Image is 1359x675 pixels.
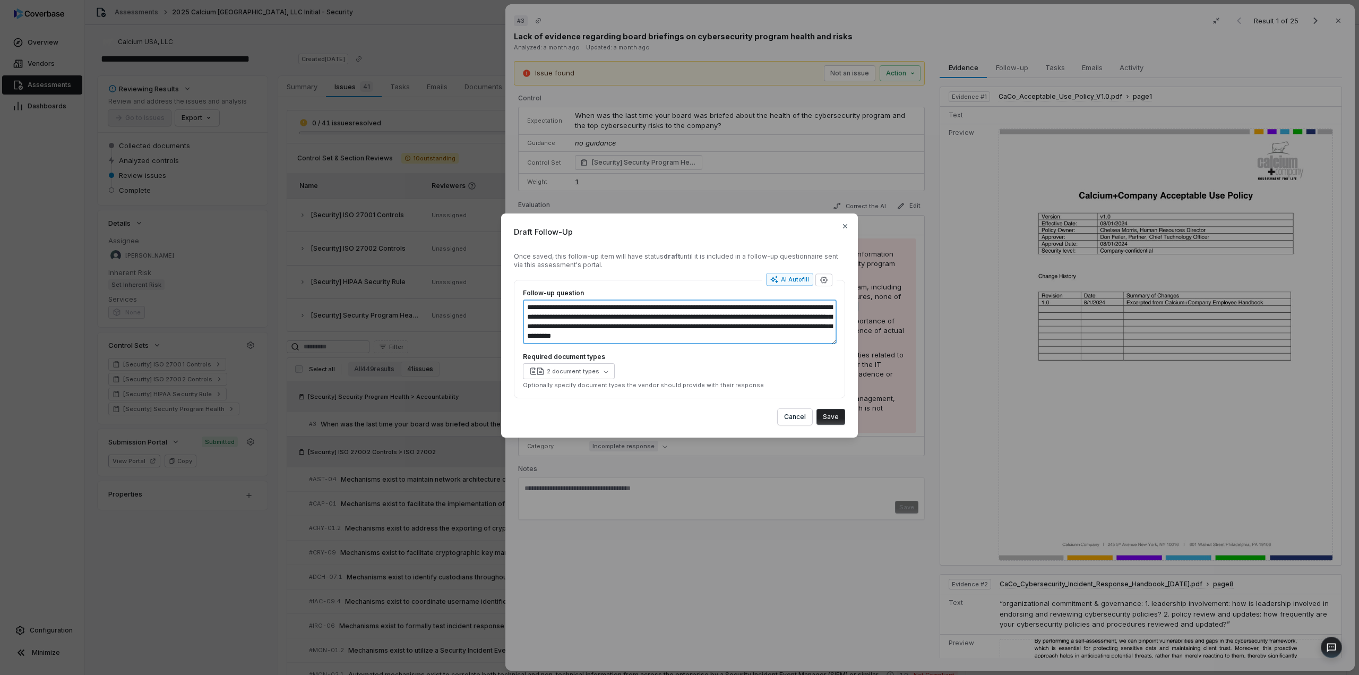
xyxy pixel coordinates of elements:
div: AI Autofill [770,276,809,284]
label: Follow-up question [523,289,836,297]
button: Cancel [778,409,812,425]
label: Required document types [523,353,836,361]
span: Draft Follow-Up [514,226,845,237]
p: Optionally specify document types the vendor should provide with their response [523,381,836,389]
button: AI Autofill [766,274,813,286]
strong: draft [664,252,680,260]
div: Once saved, this follow-up item will have status until it is included in a follow-up questionnair... [514,252,845,269]
div: 2 document types [547,368,599,375]
button: Save [816,409,845,425]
